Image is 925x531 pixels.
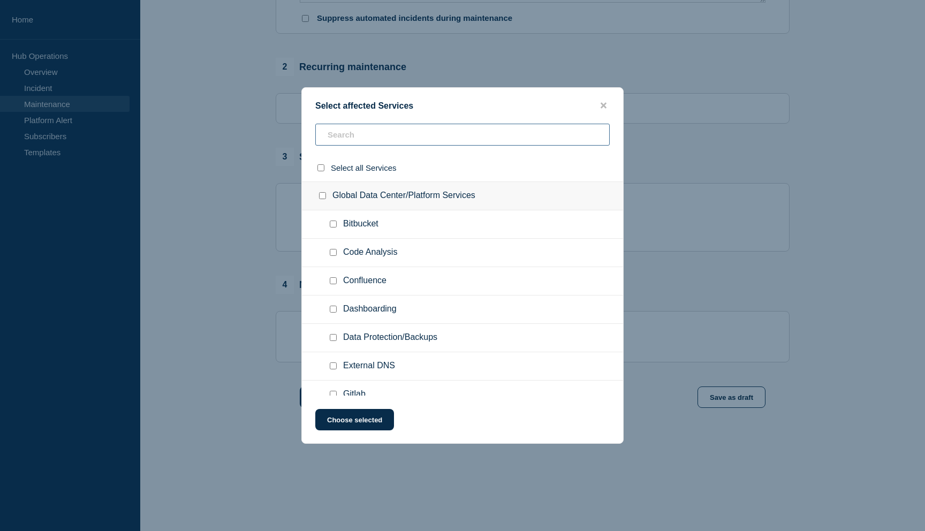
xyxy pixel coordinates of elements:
input: Confluence checkbox [330,277,337,284]
input: External DNS checkbox [330,362,337,369]
button: Choose selected [315,409,394,430]
input: Search [315,124,610,146]
button: close button [597,101,610,111]
span: Dashboarding [343,304,397,315]
div: Global Data Center/Platform Services [302,181,623,210]
input: Dashboarding checkbox [330,306,337,313]
input: Code Analysis checkbox [330,249,337,256]
span: Code Analysis [343,247,397,258]
input: select all checkbox [317,164,324,171]
input: Bitbucket checkbox [330,221,337,227]
div: Select affected Services [302,101,623,111]
span: External DNS [343,361,395,371]
span: Gitlab [343,389,366,400]
span: Select all Services [331,163,397,172]
span: Confluence [343,276,386,286]
span: Bitbucket [343,219,378,230]
input: Global Data Center/Platform Services checkbox [319,192,326,199]
input: Gitlab checkbox [330,391,337,398]
input: Data Protection/Backups checkbox [330,334,337,341]
span: Data Protection/Backups [343,332,437,343]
